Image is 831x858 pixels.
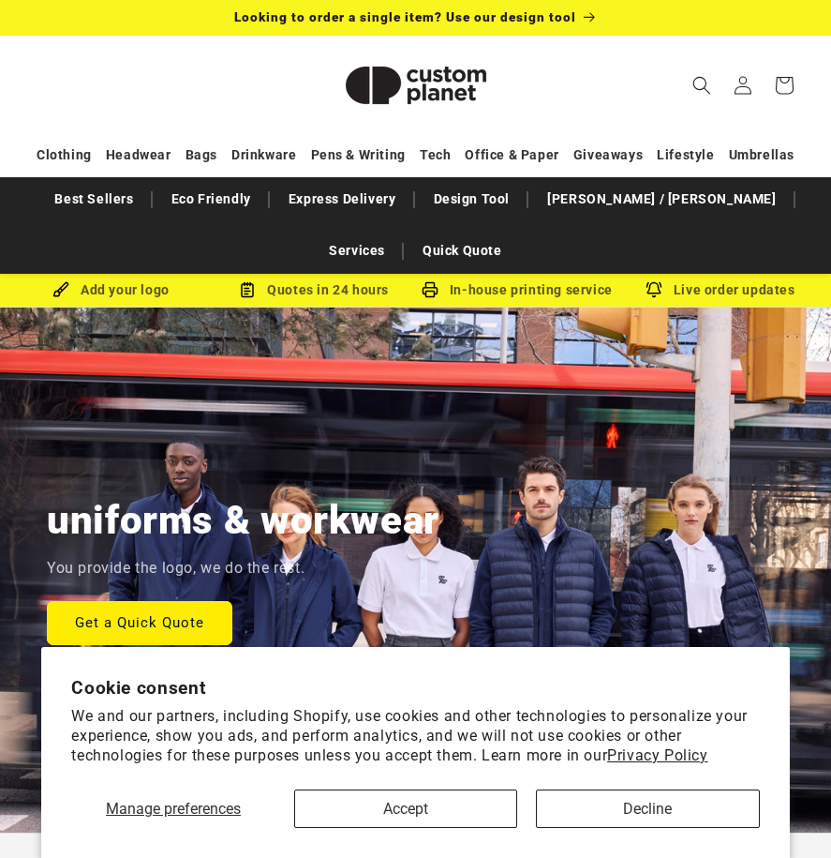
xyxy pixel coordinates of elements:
div: In-house printing service [416,278,619,302]
div: Quotes in 24 hours [213,278,416,302]
img: Order Updates Icon [239,281,256,298]
a: Services [319,234,394,267]
a: Quick Quote [413,234,512,267]
a: Get a Quick Quote [47,601,232,645]
img: In-house printing [422,281,438,298]
p: We and our partners, including Shopify, use cookies and other technologies to personalize your ex... [71,707,759,765]
a: Office & Paper [465,139,558,172]
button: Manage preferences [71,790,275,828]
p: You provide the logo, we do the rest. [47,555,304,582]
a: Clothing [37,139,92,172]
span: Manage preferences [106,800,241,818]
a: Headwear [106,139,171,172]
div: Live order updates [618,278,822,302]
button: Decline [536,790,760,828]
span: Looking to order a single item? Use our design tool [234,9,576,24]
a: Giveaways [573,139,643,172]
a: Custom Planet [315,36,516,134]
a: Express Delivery [279,183,406,216]
a: Design Tool [424,183,520,216]
h2: uniforms & workwear [47,495,439,546]
div: Add your logo [9,278,213,302]
a: [PERSON_NAME] / [PERSON_NAME] [538,183,785,216]
img: Order updates [646,281,662,298]
h2: Cookie consent [71,677,759,699]
summary: Search [681,65,722,106]
img: Brush Icon [52,281,69,298]
a: Tech [420,139,451,172]
button: Accept [294,790,518,828]
a: Bags [185,139,217,172]
a: Drinkware [231,139,296,172]
a: Umbrellas [729,139,794,172]
a: Eco Friendly [162,183,260,216]
a: Pens & Writing [311,139,406,172]
a: Best Sellers [45,183,142,216]
img: Custom Planet [322,43,510,128]
a: Lifestyle [657,139,714,172]
a: Privacy Policy [607,746,707,764]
